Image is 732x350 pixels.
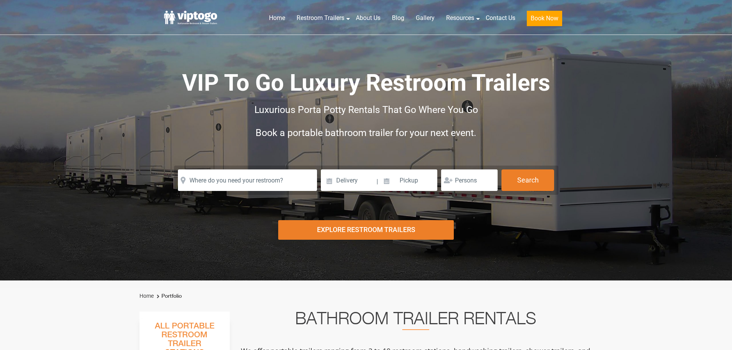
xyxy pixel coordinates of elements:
input: Pickup [379,169,438,191]
a: Home [263,10,291,27]
span: Book a portable bathroom trailer for your next event. [256,127,476,138]
input: Delivery [321,169,376,191]
h2: Bathroom Trailer Rentals [240,312,591,330]
input: Persons [441,169,498,191]
a: About Us [350,10,386,27]
a: Home [139,293,154,299]
span: VIP To Go Luxury Restroom Trailers [182,69,550,96]
a: Contact Us [480,10,521,27]
li: Portfolio [155,292,182,301]
span: Luxurious Porta Potty Rentals That Go Where You Go [254,104,478,115]
a: Resources [440,10,480,27]
button: Search [501,169,554,191]
a: Book Now [521,10,568,31]
a: Blog [386,10,410,27]
span: | [377,169,378,194]
div: Explore Restroom Trailers [278,220,454,240]
button: Book Now [527,11,562,26]
a: Gallery [410,10,440,27]
input: Where do you need your restroom? [178,169,317,191]
a: Restroom Trailers [291,10,350,27]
